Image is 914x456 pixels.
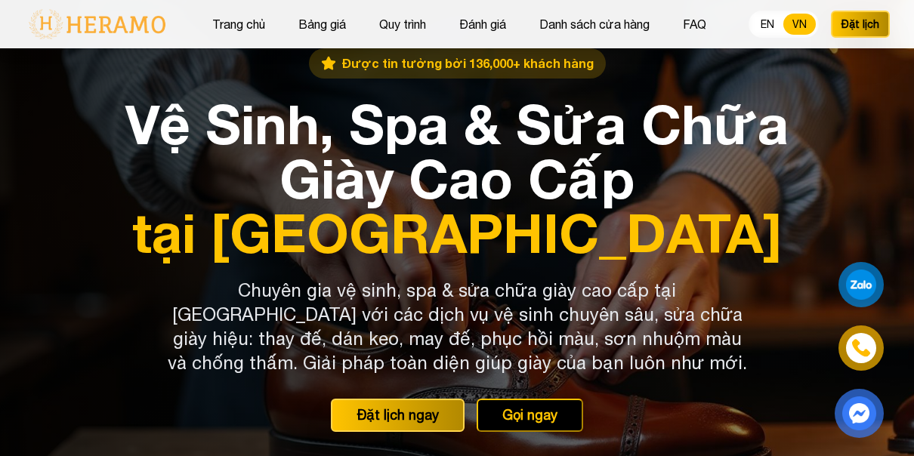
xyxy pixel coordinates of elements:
[477,399,583,432] button: Gọi ngay
[535,14,654,34] button: Danh sách cửa hàng
[831,11,890,38] button: Đặt lịch
[119,97,795,260] h1: Vệ Sinh, Spa & Sửa Chữa Giày Cao Cấp
[294,14,350,34] button: Bảng giá
[678,14,711,34] button: FAQ
[783,14,816,35] button: VN
[342,54,594,72] span: Được tin tưởng bởi 136,000+ khách hàng
[752,14,783,35] button: EN
[850,337,872,359] img: phone-icon
[119,205,795,260] span: tại [GEOGRAPHIC_DATA]
[208,14,270,34] button: Trang chủ
[24,8,170,40] img: logo-with-text.png
[375,14,431,34] button: Quy trình
[167,278,747,374] p: Chuyên gia vệ sinh, spa & sửa chữa giày cao cấp tại [GEOGRAPHIC_DATA] với các dịch vụ vệ sinh chu...
[331,399,465,432] button: Đặt lịch ngay
[455,14,511,34] button: Đánh giá
[841,328,882,369] a: phone-icon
